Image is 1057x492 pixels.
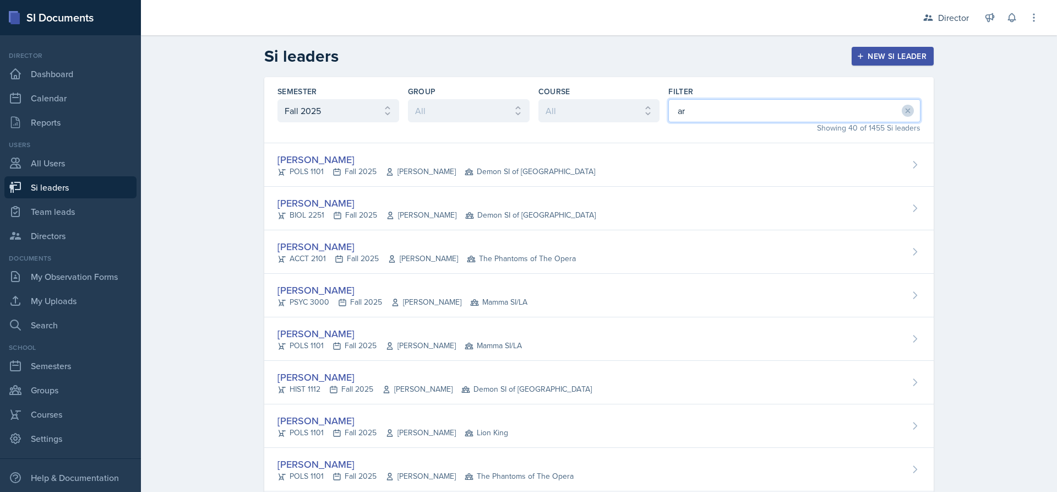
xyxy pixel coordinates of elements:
[538,86,570,97] label: Course
[277,326,522,341] div: [PERSON_NAME]
[4,428,137,450] a: Settings
[277,152,595,167] div: [PERSON_NAME]
[4,201,137,223] a: Team leads
[4,111,137,133] a: Reports
[264,404,934,448] a: [PERSON_NAME] POLS 1101Fall 2025[PERSON_NAME] Lion King
[938,11,969,24] div: Director
[264,46,339,66] h2: Si leaders
[4,266,137,288] a: My Observation Forms
[277,86,317,97] label: Semester
[277,239,576,254] div: [PERSON_NAME]
[4,379,137,401] a: Groups
[465,471,574,482] span: The Phantoms of The Opera
[277,253,576,264] div: ACCT 2101 Fall 2025
[465,340,522,352] span: Mamma SI/LA
[264,317,934,361] a: [PERSON_NAME] POLS 1101Fall 2025[PERSON_NAME] Mamma SI/LA
[4,355,137,377] a: Semesters
[385,166,456,177] span: [PERSON_NAME]
[4,314,137,336] a: Search
[852,47,934,66] button: New Si leader
[277,457,574,472] div: [PERSON_NAME]
[859,52,927,61] div: New Si leader
[264,230,934,274] a: [PERSON_NAME] ACCT 2101Fall 2025[PERSON_NAME] The Phantoms of The Opera
[277,196,596,210] div: [PERSON_NAME]
[465,427,508,439] span: Lion King
[4,51,137,61] div: Director
[277,340,522,352] div: POLS 1101 Fall 2025
[467,253,576,264] span: The Phantoms of The Opera
[4,253,137,263] div: Documents
[461,383,592,395] span: Demon SI of [GEOGRAPHIC_DATA]
[388,253,458,264] span: [PERSON_NAME]
[277,427,508,439] div: POLS 1101 Fall 2025
[385,427,456,439] span: [PERSON_NAME]
[465,166,595,177] span: Demon SI of [GEOGRAPHIC_DATA]
[408,86,436,97] label: Group
[4,176,137,198] a: Si leaders
[668,99,920,122] input: Filter
[277,413,508,428] div: [PERSON_NAME]
[4,225,137,247] a: Directors
[277,296,527,308] div: PSYC 3000 Fall 2025
[4,140,137,150] div: Users
[386,209,456,221] span: [PERSON_NAME]
[4,63,137,85] a: Dashboard
[385,471,456,482] span: [PERSON_NAME]
[264,448,934,491] a: [PERSON_NAME] POLS 1101Fall 2025[PERSON_NAME] The Phantoms of The Opera
[470,296,527,308] span: Mamma SI/LA
[264,143,934,187] a: [PERSON_NAME] POLS 1101Fall 2025[PERSON_NAME] Demon SI of [GEOGRAPHIC_DATA]
[4,152,137,174] a: All Users
[382,383,453,395] span: [PERSON_NAME]
[277,370,592,385] div: [PERSON_NAME]
[668,122,920,134] div: Showing 40 of 1455 Si leaders
[264,274,934,317] a: [PERSON_NAME] PSYC 3000Fall 2025[PERSON_NAME] Mamma SI/LA
[4,403,137,425] a: Courses
[465,209,596,221] span: Demon SI of [GEOGRAPHIC_DATA]
[4,343,137,353] div: School
[4,87,137,109] a: Calendar
[4,290,137,312] a: My Uploads
[277,383,592,395] div: HIST 1112 Fall 2025
[385,340,456,352] span: [PERSON_NAME]
[264,361,934,404] a: [PERSON_NAME] HIST 1112Fall 2025[PERSON_NAME] Demon SI of [GEOGRAPHIC_DATA]
[264,187,934,230] a: [PERSON_NAME] BIOL 2251Fall 2025[PERSON_NAME] Demon SI of [GEOGRAPHIC_DATA]
[4,467,137,489] div: Help & Documentation
[277,209,596,221] div: BIOL 2251 Fall 2025
[277,283,527,298] div: [PERSON_NAME]
[277,471,574,482] div: POLS 1101 Fall 2025
[668,86,693,97] label: Filter
[391,296,461,308] span: [PERSON_NAME]
[277,166,595,177] div: POLS 1101 Fall 2025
